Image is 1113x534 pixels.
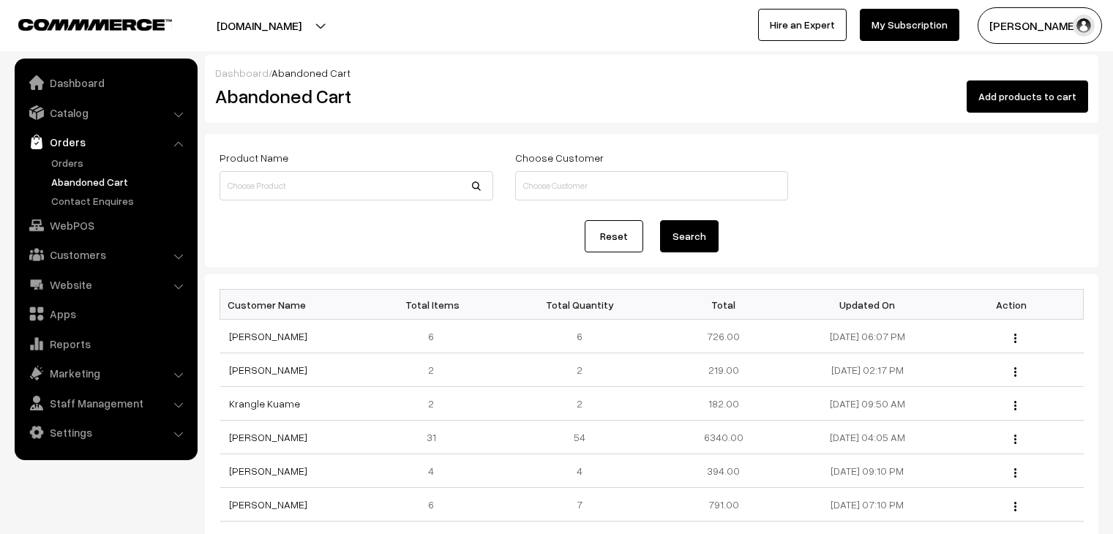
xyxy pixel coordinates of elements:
[651,320,795,353] td: 726.00
[18,99,192,126] a: Catalog
[1014,435,1016,444] img: Menu
[940,290,1084,320] th: Action
[48,193,192,208] a: Contact Enquires
[651,387,795,421] td: 182.00
[18,212,192,238] a: WebPOS
[795,387,940,421] td: [DATE] 09:50 AM
[795,353,940,387] td: [DATE] 02:17 PM
[18,69,192,96] a: Dashboard
[220,171,493,200] input: Choose Product
[271,67,351,79] span: Abandoned Cart
[220,150,288,165] label: Product Name
[508,454,652,488] td: 4
[364,353,508,387] td: 2
[1014,367,1016,377] img: Menu
[1014,334,1016,343] img: Menu
[229,364,307,376] a: [PERSON_NAME]
[364,454,508,488] td: 4
[795,454,940,488] td: [DATE] 09:10 PM
[18,419,192,445] a: Settings
[215,85,492,108] h2: Abandoned Cart
[364,421,508,454] td: 31
[364,320,508,353] td: 6
[795,421,940,454] td: [DATE] 04:05 AM
[978,7,1102,44] button: [PERSON_NAME]…
[508,421,652,454] td: 54
[48,155,192,170] a: Orders
[18,129,192,155] a: Orders
[18,360,192,386] a: Marketing
[651,290,795,320] th: Total
[18,15,146,32] a: COMMMERCE
[660,220,719,252] button: Search
[1014,468,1016,478] img: Menu
[220,290,364,320] th: Customer Name
[860,9,959,41] a: My Subscription
[795,320,940,353] td: [DATE] 06:07 PM
[229,498,307,511] a: [PERSON_NAME]
[364,488,508,522] td: 6
[364,387,508,421] td: 2
[364,290,508,320] th: Total Items
[18,331,192,357] a: Reports
[229,431,307,443] a: [PERSON_NAME]
[229,465,307,477] a: [PERSON_NAME]
[1014,502,1016,511] img: Menu
[758,9,847,41] a: Hire an Expert
[795,488,940,522] td: [DATE] 07:10 PM
[18,19,172,30] img: COMMMERCE
[1014,401,1016,410] img: Menu
[1073,15,1095,37] img: user
[651,488,795,522] td: 791.00
[18,301,192,327] a: Apps
[651,454,795,488] td: 394.00
[18,390,192,416] a: Staff Management
[515,171,789,200] input: Choose Customer
[651,421,795,454] td: 6340.00
[585,220,643,252] a: Reset
[215,65,1088,80] div: /
[508,290,652,320] th: Total Quantity
[18,241,192,268] a: Customers
[508,387,652,421] td: 2
[165,7,353,44] button: [DOMAIN_NAME]
[18,271,192,298] a: Website
[651,353,795,387] td: 219.00
[508,353,652,387] td: 2
[508,320,652,353] td: 6
[508,488,652,522] td: 7
[967,80,1088,113] button: Add products to cart
[229,330,307,342] a: [PERSON_NAME]
[795,290,940,320] th: Updated On
[229,397,300,410] a: Krangle Kuame
[515,150,604,165] label: Choose Customer
[48,174,192,189] a: Abandoned Cart
[215,67,269,79] a: Dashboard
